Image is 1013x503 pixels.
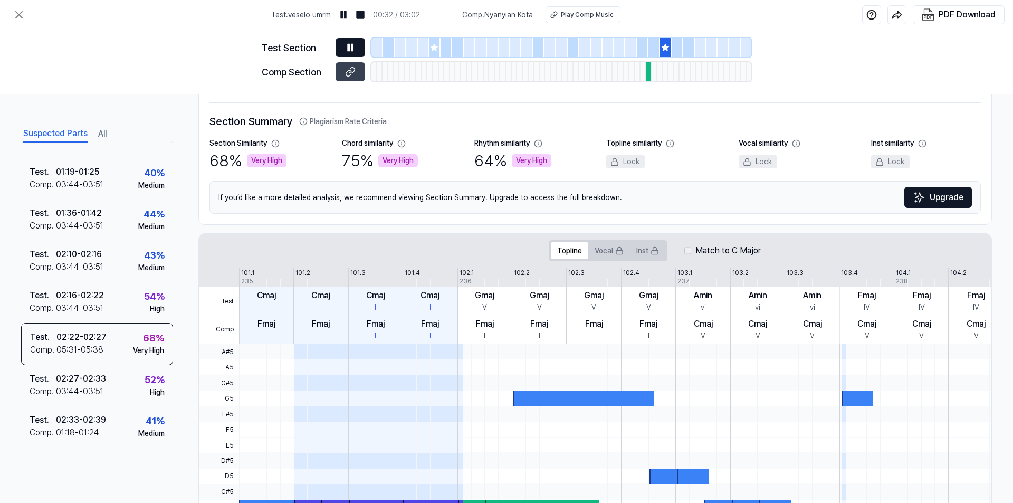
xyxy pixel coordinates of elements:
div: 54 % [144,289,165,303]
div: 52 % [145,373,165,387]
div: Cmaj [803,318,822,330]
div: Fmaj [476,318,494,330]
div: 235 [241,277,253,286]
div: 68 % [143,331,164,345]
div: 03:44 - 03:51 [56,261,103,273]
div: Comp . [30,385,56,398]
img: share [892,10,902,20]
div: V [537,302,542,313]
div: Fmaj [312,318,330,330]
img: PDF Download [922,8,934,21]
span: D5 [199,469,239,484]
span: G5 [199,391,239,406]
span: D#5 [199,453,239,468]
div: Test . [30,248,56,261]
div: vi [755,302,760,313]
span: Test . veselo umrm [271,10,331,21]
div: 05:31 - 05:38 [56,344,103,356]
span: Comp . Nyanyian Kota [462,10,533,21]
div: Cmaj [311,289,330,302]
div: Amin [694,289,712,302]
div: V [646,302,651,313]
span: Test [199,287,239,316]
div: Test . [30,289,56,302]
button: Suspected Parts [23,126,88,143]
div: 02:27 - 02:33 [56,373,106,385]
div: Play Comp Music [561,10,614,20]
img: Sparkles [913,191,925,204]
div: 104.2 [950,268,967,278]
span: Comp [199,316,239,344]
a: SparklesUpgrade [904,187,972,208]
div: 103.4 [841,268,858,278]
div: Cmaj [967,318,986,330]
img: stop [355,10,366,20]
div: Medium [138,221,165,232]
div: 236 [460,277,472,286]
div: I [265,302,267,313]
div: Fmaj [421,318,439,330]
div: 101.2 [295,268,310,278]
div: High [150,387,165,398]
div: Amin [749,289,767,302]
div: Chord similarity [342,138,393,149]
div: Very High [512,154,551,167]
div: Fmaj [967,289,985,302]
div: PDF Download [939,8,996,22]
button: PDF Download [920,6,998,24]
div: I [375,330,376,341]
div: Cmaj [694,318,713,330]
div: IV [864,302,870,313]
div: 238 [896,277,908,286]
div: 41 % [146,414,165,428]
button: Play Comp Music [546,6,620,23]
button: Topline [551,242,588,259]
div: Test . [30,207,56,220]
button: All [98,126,107,143]
label: Match to C Major [695,244,761,257]
div: 104.1 [896,268,911,278]
div: V [482,302,487,313]
div: V [810,330,815,341]
div: 64 % [474,149,551,173]
div: Comp . [30,178,56,191]
div: IV [973,302,979,313]
div: 101.1 [241,268,254,278]
div: 40 % [144,166,165,180]
div: Fmaj [913,289,931,302]
span: E5 [199,438,239,453]
div: Rhythm similarity [474,138,530,149]
div: I [593,330,595,341]
div: Fmaj [585,318,603,330]
button: Upgrade [904,187,972,208]
div: Gmaj [530,289,549,302]
div: Test . [30,373,56,385]
div: Lock [739,155,777,168]
div: Lock [606,155,645,168]
div: I [320,302,322,313]
div: vi [701,302,706,313]
button: Inst [630,242,665,259]
div: 101.3 [350,268,366,278]
div: I [648,330,649,341]
div: 103.1 [677,268,692,278]
div: 44 % [144,207,165,221]
div: 102.1 [460,268,474,278]
div: 01:19 - 01:25 [56,166,99,178]
div: I [539,330,540,341]
div: Comp . [30,220,56,232]
div: Comp . [30,302,56,315]
div: 103.3 [787,268,804,278]
div: 102.3 [568,268,585,278]
div: 03:44 - 03:51 [56,220,103,232]
div: Cmaj [421,289,439,302]
div: Very High [133,345,164,356]
div: V [591,302,596,313]
div: Test Section [262,41,329,55]
span: A5 [199,359,239,375]
div: 237 [677,277,690,286]
div: Fmaj [639,318,657,330]
div: 02:10 - 02:16 [56,248,102,261]
div: Gmaj [584,289,604,302]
